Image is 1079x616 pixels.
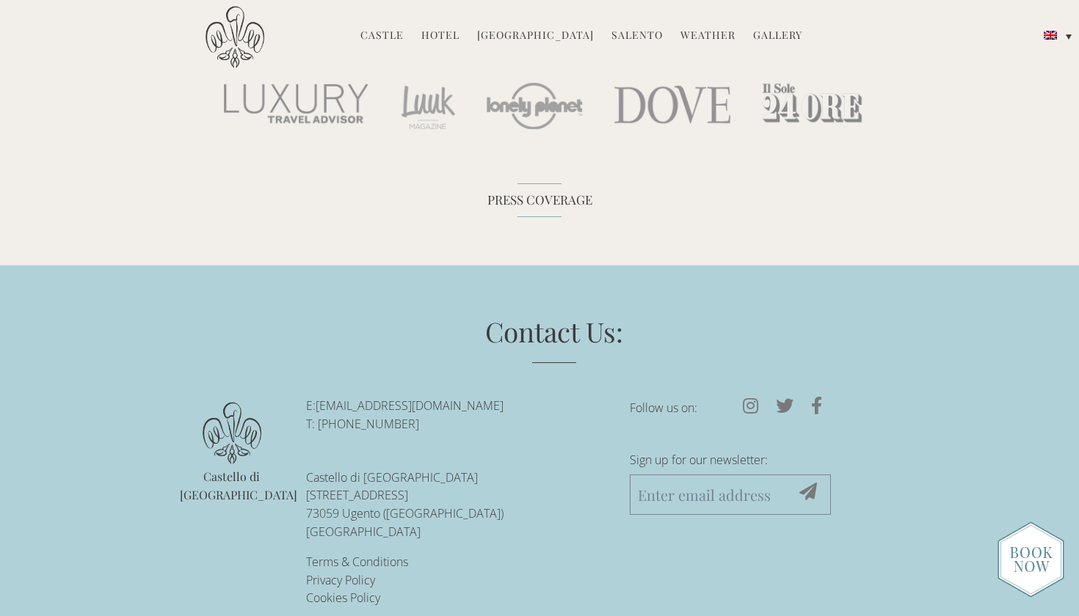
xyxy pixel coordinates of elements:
a: [GEOGRAPHIC_DATA] [477,28,594,45]
a: Terms & Conditions [306,554,408,570]
a: Privacy Policy [306,572,375,588]
p: E: T: [PHONE_NUMBER] [306,397,608,433]
a: [EMAIL_ADDRESS][DOMAIN_NAME] [316,397,504,414]
label: Sign up for our newsletter: [630,449,831,474]
img: new-booknow.png [998,521,1064,598]
div: Press Coverage [180,183,899,218]
a: Castle [360,28,404,45]
img: Castello di Ugento [206,6,264,68]
a: Salento [611,28,663,45]
a: Hotel [421,28,459,45]
p: Follow us on: [630,397,831,419]
h3: Contact Us: [220,312,888,363]
img: English [1044,31,1057,40]
a: Gallery [753,28,802,45]
img: logo.png [203,402,261,464]
p: Castello di [GEOGRAPHIC_DATA] [STREET_ADDRESS] 73059 Ugento ([GEOGRAPHIC_DATA]) [GEOGRAPHIC_DATA] [306,469,608,541]
a: Weather [680,28,735,45]
input: Enter email address [630,474,831,515]
a: Cookies Policy [306,590,380,606]
p: Castello di [GEOGRAPHIC_DATA] [180,468,284,505]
